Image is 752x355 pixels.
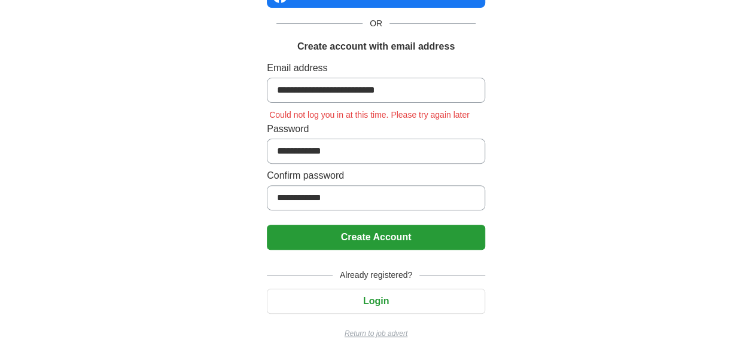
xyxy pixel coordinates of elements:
[363,17,389,30] span: OR
[333,269,419,281] span: Already registered?
[297,39,455,54] h1: Create account with email address
[267,225,485,250] button: Create Account
[267,289,485,314] button: Login
[267,110,472,120] span: Could not log you in at this time. Please try again later
[267,169,485,183] label: Confirm password
[267,61,485,75] label: Email address
[267,296,485,306] a: Login
[267,328,485,339] a: Return to job advert
[267,122,485,136] label: Password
